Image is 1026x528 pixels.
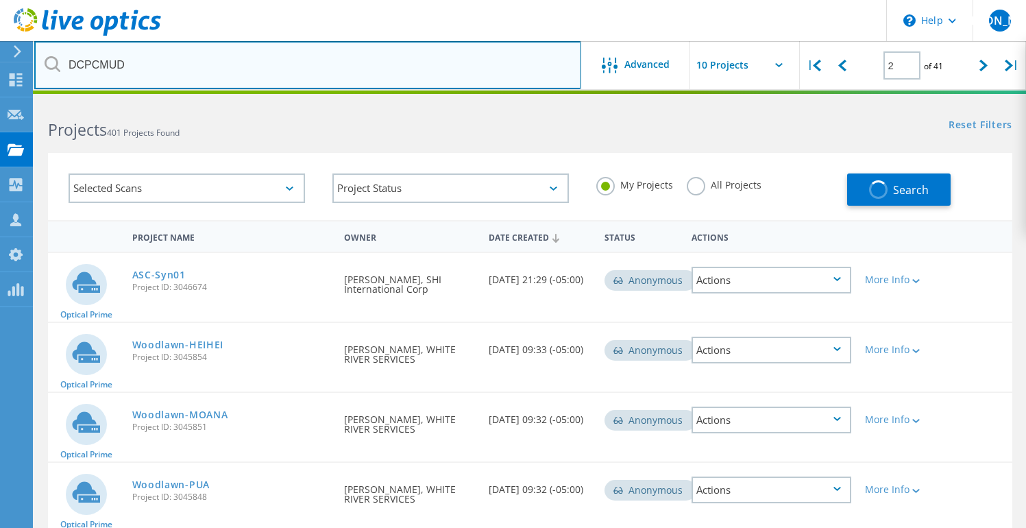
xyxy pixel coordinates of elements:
[865,415,929,424] div: More Info
[800,41,828,90] div: |
[482,393,598,438] div: [DATE] 09:32 (-05:00)
[34,41,581,89] input: Search projects by name, owner, ID, company, etc
[604,480,696,501] div: Anonymous
[337,323,482,378] div: [PERSON_NAME], WHITE RIVER SERVICES
[865,485,929,494] div: More Info
[998,41,1026,90] div: |
[482,253,598,298] div: [DATE] 21:29 (-05:00)
[48,119,107,141] b: Projects
[598,224,685,249] div: Status
[847,173,951,206] button: Search
[337,224,482,249] div: Owner
[337,253,482,308] div: [PERSON_NAME], SHI International Corp
[482,323,598,368] div: [DATE] 09:33 (-05:00)
[692,267,851,293] div: Actions
[125,224,338,249] div: Project Name
[60,451,112,459] span: Optical Prime
[692,477,851,503] div: Actions
[132,340,224,350] a: Woodlawn-HEIHEI
[69,173,305,203] div: Selected Scans
[60,311,112,319] span: Optical Prime
[924,60,943,72] span: of 41
[687,177,761,190] label: All Projects
[132,410,228,420] a: Woodlawn-MOANA
[132,423,331,431] span: Project ID: 3045851
[692,337,851,363] div: Actions
[132,353,331,361] span: Project ID: 3045854
[132,283,331,291] span: Project ID: 3046674
[865,275,929,285] div: More Info
[60,381,112,389] span: Optical Prime
[14,29,161,38] a: Live Optics Dashboard
[949,120,1012,132] a: Reset Filters
[132,480,210,490] a: Woodlawn-PUA
[624,60,670,69] span: Advanced
[107,127,180,139] span: 401 Projects Found
[903,14,916,27] svg: \n
[337,463,482,518] div: [PERSON_NAME], WHITE RIVER SERVICES
[337,393,482,448] div: [PERSON_NAME], WHITE RIVER SERVICES
[604,270,696,291] div: Anonymous
[132,270,186,280] a: ASC-Syn01
[332,173,569,203] div: Project Status
[604,410,696,431] div: Anonymous
[865,345,929,355] div: More Info
[692,407,851,433] div: Actions
[482,463,598,508] div: [DATE] 09:32 (-05:00)
[604,340,696,361] div: Anonymous
[482,224,598,250] div: Date Created
[685,224,858,249] div: Actions
[596,177,673,190] label: My Projects
[132,493,331,501] span: Project ID: 3045848
[893,182,929,197] span: Search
